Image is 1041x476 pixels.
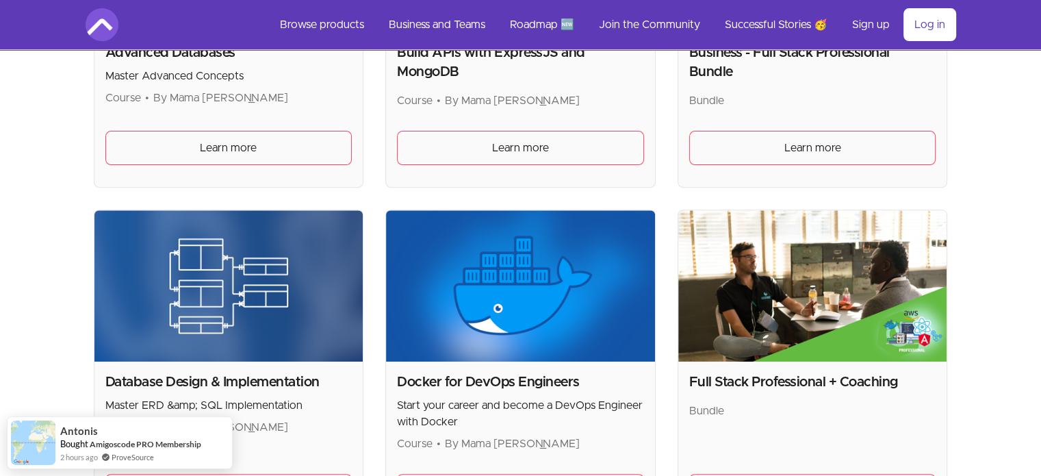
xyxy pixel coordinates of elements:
h2: Build APIs with ExpressJS and MongoDB [397,43,644,82]
a: Learn more [689,131,936,165]
span: By Mama [PERSON_NAME] [445,95,580,106]
span: Bundle [689,405,724,416]
a: Log in [903,8,956,41]
a: Successful Stories 🥳 [714,8,838,41]
span: • [145,92,149,103]
nav: Main [269,8,956,41]
h2: Business - Full Stack Professional Bundle [689,43,936,82]
h2: Advanced Databases [105,43,352,62]
img: Product image for Database Design & Implementation [94,210,363,362]
span: • [437,95,441,106]
span: Learn more [784,140,841,156]
img: provesource social proof notification image [11,421,55,465]
img: Product image for Full Stack Professional + Coaching [678,210,947,362]
h2: Database Design & Implementation [105,373,352,392]
a: Amigoscode PRO Membership [90,438,201,450]
img: Product image for Docker for DevOps Engineers [386,210,655,362]
p: Master ERD &amp; SQL Implementation [105,397,352,414]
span: Antonis [60,425,98,437]
span: Learn more [200,140,257,156]
a: Roadmap 🆕 [499,8,585,41]
h2: Docker for DevOps Engineers [397,373,644,392]
span: Course [397,438,433,449]
img: Amigoscode logo [86,8,118,41]
a: Business and Teams [378,8,496,41]
span: Bundle [689,95,724,106]
p: Start your career and become a DevOps Engineer with Docker [397,397,644,430]
span: By Mama [PERSON_NAME] [445,438,580,449]
span: By Mama [PERSON_NAME] [153,92,288,103]
span: • [437,438,441,449]
p: Master Advanced Concepts [105,68,352,84]
a: Browse products [269,8,375,41]
span: Bought [60,438,88,449]
a: Sign up [841,8,901,41]
span: Course [105,92,141,103]
a: ProveSource [112,451,154,463]
h2: Full Stack Professional + Coaching [689,373,936,392]
span: Course [397,95,433,106]
a: Join the Community [588,8,711,41]
span: 2 hours ago [60,451,98,463]
a: Learn more [397,131,644,165]
a: Learn more [105,131,352,165]
span: Learn more [492,140,549,156]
